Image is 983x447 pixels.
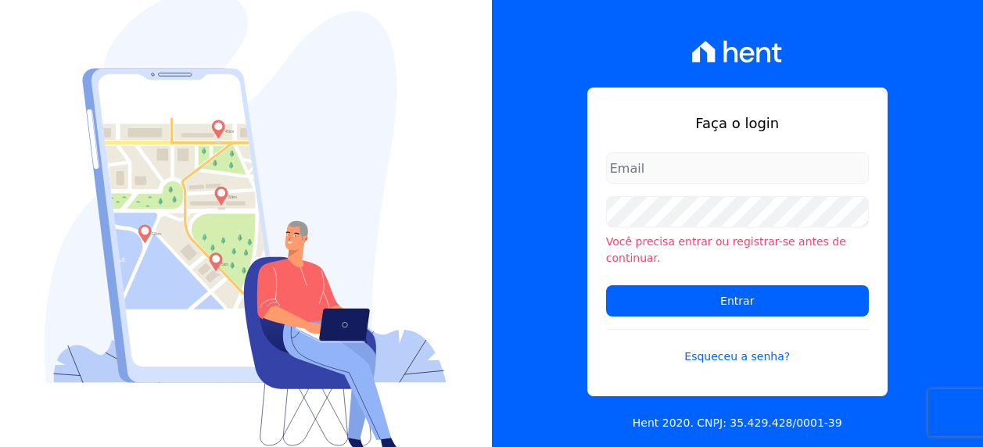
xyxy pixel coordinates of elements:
p: Hent 2020. CNPJ: 35.429.428/0001-39 [633,415,842,431]
li: Você precisa entrar ou registrar-se antes de continuar. [606,234,869,266]
input: Entrar [606,285,869,316]
input: Email [606,152,869,184]
a: Esqueceu a senha? [606,329,869,365]
h1: Faça o login [606,113,869,134]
